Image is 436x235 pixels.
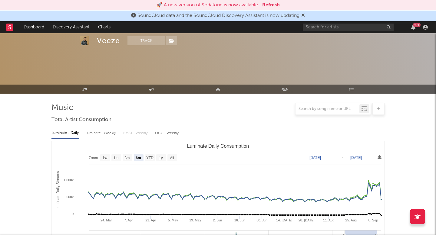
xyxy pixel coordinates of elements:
a: Charts [94,21,115,33]
span: SoundCloud data and the SoundCloud Discovery Assistant is now updating [137,13,299,18]
text: 2. Jun [213,218,222,222]
text: 11. Aug [323,218,334,222]
text: [DATE] [350,156,362,160]
text: → [340,156,344,160]
button: Refresh [262,2,280,9]
div: 🚀 A new version of Sodatone is now available. [157,2,259,9]
div: Veeze [97,36,120,45]
input: Search by song name or URL [296,107,359,111]
text: 1 000k [64,178,74,182]
text: Luminate Daily Consumption [187,143,249,149]
text: 14. [DATE] [276,218,292,222]
text: All [170,156,174,160]
span: Dismiss [301,13,305,18]
div: 99 + [413,23,421,27]
text: 16. Jun [234,218,245,222]
text: 1m [114,156,119,160]
text: YTD [146,156,154,160]
text: 30. Jun [256,218,267,222]
text: 21. Apr [145,218,156,222]
button: 99+ [411,25,415,30]
a: Dashboard [19,21,48,33]
div: Luminate - Weekly [85,128,117,138]
text: 19. May [189,218,201,222]
text: 1y [159,156,163,160]
text: 24. Mar [101,218,112,222]
text: 25. Aug [345,218,357,222]
div: OCC - Weekly [155,128,179,138]
text: 6m [136,156,141,160]
a: Discovery Assistant [48,21,94,33]
text: 3m [125,156,130,160]
text: [DATE] [309,156,321,160]
text: Luminate Daily Streams [56,171,60,209]
button: Track [127,36,165,45]
input: Search for artists [303,24,394,31]
div: Luminate - Daily [51,128,79,138]
span: Total Artist Consumption [51,116,111,124]
text: 28. [DATE] [299,218,315,222]
text: 5. May [168,218,178,222]
text: 500k [66,195,74,199]
text: 8. Sep [368,218,378,222]
text: 1w [103,156,107,160]
text: 0 [72,212,74,216]
text: 7. Apr [124,218,133,222]
text: Zoom [89,156,98,160]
